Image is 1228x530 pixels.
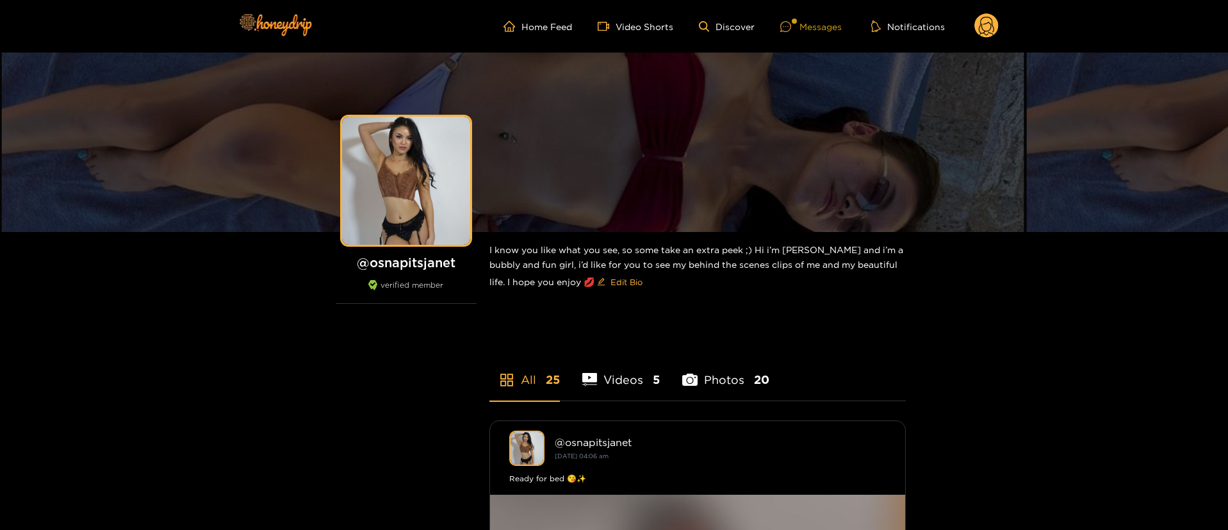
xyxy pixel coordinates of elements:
[598,21,616,32] span: video-camera
[509,472,886,485] div: Ready for bed 😘✨
[597,277,605,287] span: edit
[546,372,560,388] span: 25
[582,343,660,401] li: Videos
[503,21,521,32] span: home
[555,452,609,460] small: [DATE] 04:06 am
[699,21,755,32] a: Discover
[598,21,673,32] a: Video Shorts
[610,276,643,288] span: Edit Bio
[336,280,477,304] div: verified member
[754,372,769,388] span: 20
[503,21,572,32] a: Home Feed
[499,372,514,388] span: appstore
[594,272,645,292] button: editEdit Bio
[509,431,544,466] img: osnapitsjanet
[780,19,842,34] div: Messages
[682,343,769,401] li: Photos
[653,372,660,388] span: 5
[867,20,949,33] button: Notifications
[555,436,886,448] div: @ osnapitsjanet
[336,254,477,270] h1: @ osnapitsjanet
[489,232,906,302] div: I know you like what you see, so some take an extra peek ;) Hi i’m [PERSON_NAME] and i’m a bubbly...
[489,343,560,401] li: All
